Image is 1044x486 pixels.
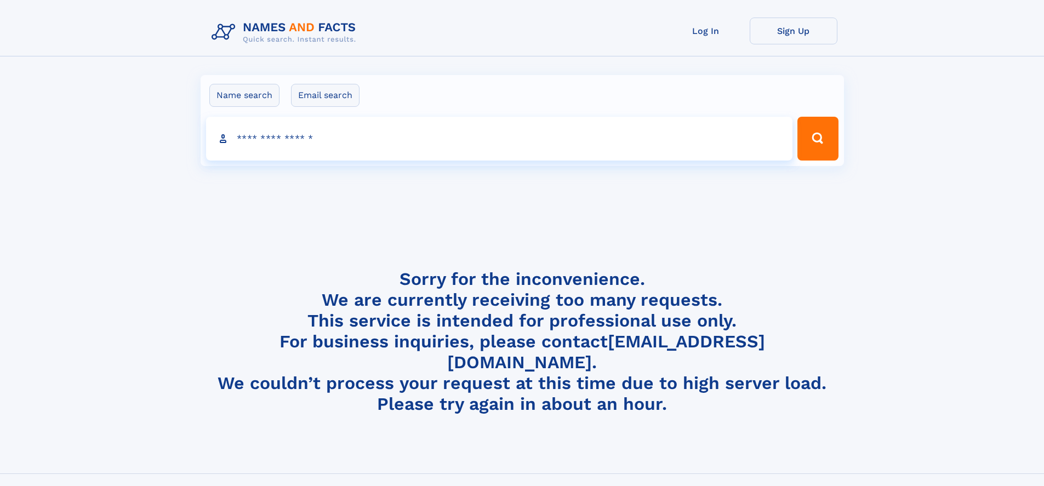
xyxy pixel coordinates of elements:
[207,268,837,415] h4: Sorry for the inconvenience. We are currently receiving too many requests. This service is intend...
[291,84,360,107] label: Email search
[662,18,750,44] a: Log In
[209,84,279,107] label: Name search
[797,117,838,161] button: Search Button
[207,18,365,47] img: Logo Names and Facts
[750,18,837,44] a: Sign Up
[447,331,765,373] a: [EMAIL_ADDRESS][DOMAIN_NAME]
[206,117,793,161] input: search input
